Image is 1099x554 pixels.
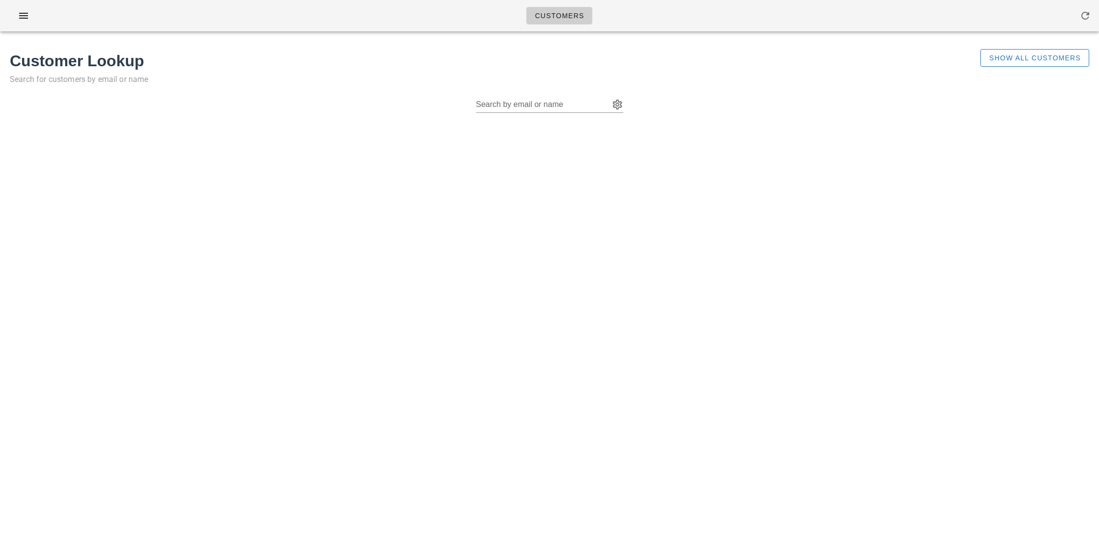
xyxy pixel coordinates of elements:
span: Customers [535,12,585,20]
a: Customers [526,7,593,25]
button: Search by email or name appended action [612,99,623,110]
button: Show All Customers [980,49,1089,67]
span: Show All Customers [989,54,1081,62]
p: Search for customers by email or name [10,73,907,86]
h1: Customer Lookup [10,49,907,73]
